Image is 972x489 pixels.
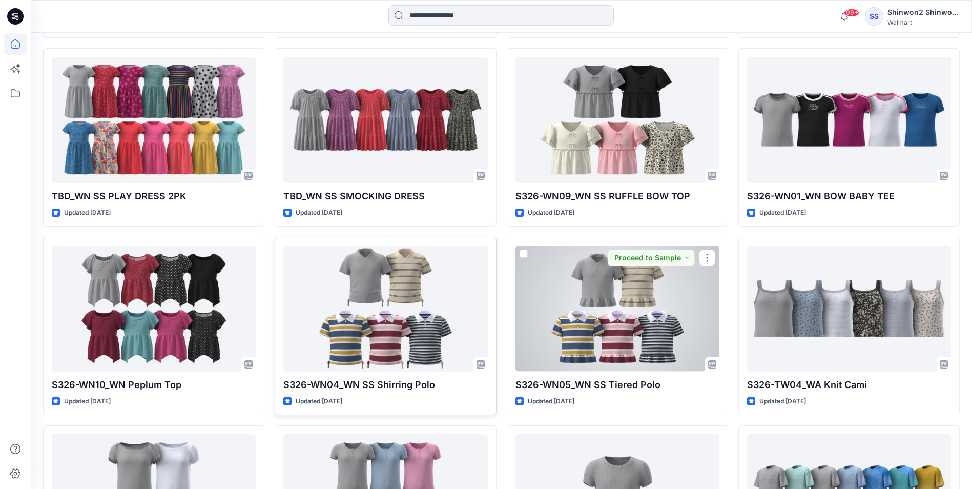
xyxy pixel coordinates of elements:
[283,378,487,392] p: S326-WN04_WN SS Shirring Polo
[52,246,256,371] a: S326-WN10_WN Peplum Top
[747,246,951,371] a: S326-TW04_WA Knit Cami
[515,57,719,182] a: S326-WN09_WN SS RUFFLE BOW TOP
[296,396,342,407] p: Updated [DATE]
[515,246,719,371] a: S326-WN05_WN SS Tiered Polo
[747,189,951,203] p: S326-WN01_WN BOW BABY TEE
[283,246,487,371] a: S326-WN04_WN SS Shirring Polo
[865,7,883,26] div: SS
[528,396,574,407] p: Updated [DATE]
[747,378,951,392] p: S326-TW04_WA Knit Cami
[64,208,111,218] p: Updated [DATE]
[528,208,574,218] p: Updated [DATE]
[515,378,719,392] p: S326-WN05_WN SS Tiered Polo
[283,57,487,182] a: TBD_WN SS SMOCKING DRESS
[747,57,951,182] a: S326-WN01_WN BOW BABY TEE
[52,189,256,203] p: TBD_WN SS PLAY DRESS 2PK
[759,208,806,218] p: Updated [DATE]
[887,6,959,18] div: Shinwon2 Shinwon2
[52,57,256,182] a: TBD_WN SS PLAY DRESS 2PK
[52,378,256,392] p: S326-WN10_WN Peplum Top
[64,396,111,407] p: Updated [DATE]
[844,9,859,17] span: 99+
[515,189,719,203] p: S326-WN09_WN SS RUFFLE BOW TOP
[283,189,487,203] p: TBD_WN SS SMOCKING DRESS
[887,18,959,26] div: Walmart
[296,208,342,218] p: Updated [DATE]
[759,396,806,407] p: Updated [DATE]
